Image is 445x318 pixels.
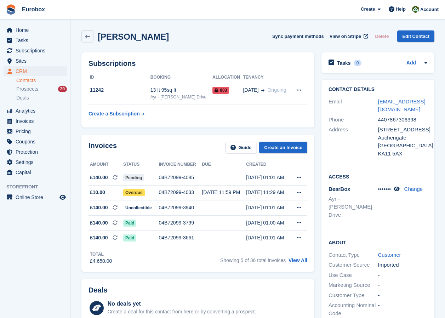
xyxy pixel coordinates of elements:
h2: [PERSON_NAME] [98,32,169,41]
div: Create a Subscription [89,110,140,118]
div: Customer Source [329,261,378,269]
h2: Deals [89,286,107,294]
button: Delete [372,30,392,42]
h2: Subscriptions [89,59,307,68]
h2: Tasks [337,60,351,66]
span: Pricing [16,126,58,136]
span: Invoices [16,116,58,126]
th: Created [246,159,290,170]
div: [STREET_ADDRESS] [378,126,428,134]
span: Protection [16,147,58,157]
th: Amount [89,159,123,170]
div: - [378,271,428,279]
a: menu [4,46,67,56]
div: 20 [58,86,67,92]
div: 04B72099-4085 [159,174,202,181]
a: Preview store [58,193,67,201]
a: Add [406,59,416,67]
span: ••••••• [378,186,391,192]
div: Use Case [329,271,378,279]
div: No deals yet [108,300,256,308]
span: BearBox [329,186,350,192]
a: menu [4,25,67,35]
span: Storefront [6,183,70,191]
h2: Contact Details [329,87,427,92]
a: Change [404,186,423,192]
th: Tenancy [243,72,291,83]
a: View on Stripe [327,30,370,42]
div: [DATE] 01:01 AM [246,204,290,211]
a: Customer [378,252,401,258]
a: Eurobox [19,4,48,15]
div: 4407867306398 [378,116,428,124]
span: CRM [16,66,58,76]
th: ID [89,72,150,83]
div: 0 [354,60,362,66]
div: £4,650.00 [90,257,112,265]
th: Allocation [212,72,243,83]
a: Create a Subscription [89,107,144,120]
a: menu [4,157,67,167]
div: KA11 5AX [378,150,428,158]
div: [DATE] 01:01 AM [246,174,290,181]
a: menu [4,192,67,202]
span: Create [361,6,375,13]
a: View All [289,257,307,263]
h2: Access [329,173,427,180]
span: Paid [123,234,136,242]
div: - [378,301,428,317]
span: Analytics [16,106,58,116]
div: Phone [329,116,378,124]
div: 11242 [89,86,150,94]
th: Invoice number [159,159,202,170]
span: Help [396,6,406,13]
img: Lorna Russell [412,6,419,13]
span: Online Store [16,192,58,202]
a: menu [4,126,67,136]
span: Overdue [123,189,145,196]
th: Status [123,159,159,170]
a: menu [4,137,67,147]
span: Pending [123,174,144,181]
a: Edit Contact [397,30,434,42]
div: Contact Type [329,251,378,259]
div: Total [90,251,112,257]
div: - [378,291,428,300]
div: 04B72099-4033 [159,189,202,196]
span: 803 [212,87,229,94]
div: Address [329,126,378,158]
a: menu [4,56,67,66]
div: [DATE] 01:00 AM [246,219,290,227]
a: menu [4,147,67,157]
span: Home [16,25,58,35]
h2: About [329,239,427,246]
span: Prospects [16,86,38,92]
th: Due [202,159,246,170]
span: Account [420,6,439,13]
div: 04B72099-3661 [159,234,202,242]
span: Capital [16,167,58,177]
span: Sites [16,56,58,66]
span: £10.00 [90,189,105,196]
div: Imported [378,261,428,269]
div: Marketing Source [329,281,378,289]
div: [DATE] 11:29 AM [246,189,290,196]
span: Subscriptions [16,46,58,56]
div: Ayr - [PERSON_NAME] Drive [150,94,213,100]
button: Sync payment methods [272,30,324,42]
span: Tasks [16,35,58,45]
a: menu [4,106,67,116]
a: Contacts [16,77,67,84]
span: Settings [16,157,58,167]
span: [DATE] [243,86,258,94]
span: Deals [16,95,29,101]
div: [DATE] 11:59 PM [202,189,246,196]
a: [EMAIL_ADDRESS][DOMAIN_NAME] [378,98,426,113]
span: £140.00 [90,219,108,227]
span: £140.00 [90,234,108,242]
span: View on Stripe [330,33,361,40]
span: Showing 5 of 36 total invoices [220,257,286,263]
a: menu [4,116,67,126]
span: Ongoing [267,87,286,93]
span: Uncollectible [123,204,154,211]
